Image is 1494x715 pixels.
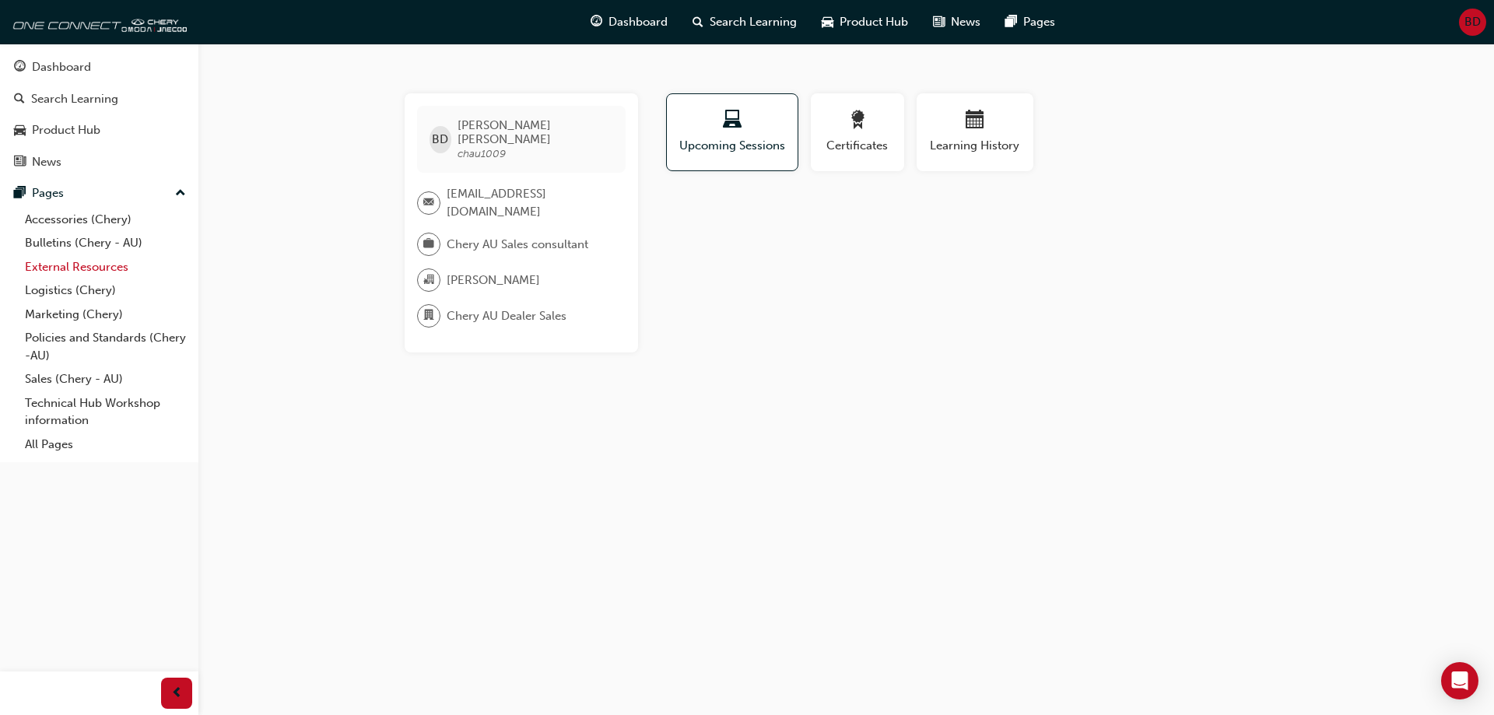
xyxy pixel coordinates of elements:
span: News [951,13,980,31]
span: Dashboard [608,13,668,31]
span: briefcase-icon [423,234,434,254]
button: Upcoming Sessions [666,93,798,171]
a: Product Hub [6,116,192,145]
span: Learning History [928,137,1022,155]
span: news-icon [14,156,26,170]
a: Logistics (Chery) [19,279,192,303]
span: news-icon [933,12,945,32]
a: Sales (Chery - AU) [19,367,192,391]
a: Bulletins (Chery - AU) [19,231,192,255]
a: guage-iconDashboard [578,6,680,38]
a: News [6,148,192,177]
span: BD [1464,13,1481,31]
div: Dashboard [32,58,91,76]
span: department-icon [423,306,434,326]
span: guage-icon [14,61,26,75]
span: search-icon [693,12,703,32]
a: External Resources [19,255,192,279]
div: Pages [32,184,64,202]
a: news-iconNews [921,6,993,38]
span: [PERSON_NAME] [447,272,540,289]
span: prev-icon [171,684,183,703]
a: Policies and Standards (Chery -AU) [19,326,192,367]
a: Technical Hub Workshop information [19,391,192,433]
span: Certificates [822,137,893,155]
div: News [32,153,61,171]
span: email-icon [423,193,434,213]
button: Pages [6,179,192,208]
div: Product Hub [32,121,100,139]
span: Product Hub [840,13,908,31]
span: pages-icon [1005,12,1017,32]
a: All Pages [19,433,192,457]
a: Accessories (Chery) [19,208,192,232]
span: organisation-icon [423,270,434,290]
div: Search Learning [31,90,118,108]
img: oneconnect [8,6,187,37]
span: Upcoming Sessions [679,137,786,155]
div: Open Intercom Messenger [1441,662,1478,699]
span: car-icon [14,124,26,138]
span: up-icon [175,184,186,204]
span: search-icon [14,93,25,107]
span: laptop-icon [723,110,742,131]
a: search-iconSearch Learning [680,6,809,38]
span: guage-icon [591,12,602,32]
a: Search Learning [6,85,192,114]
button: Learning History [917,93,1033,171]
a: pages-iconPages [993,6,1068,38]
span: award-icon [848,110,867,131]
button: Certificates [811,93,904,171]
span: Chery AU Sales consultant [447,236,588,254]
span: car-icon [822,12,833,32]
span: [PERSON_NAME] [PERSON_NAME] [458,118,612,146]
button: DashboardSearch LearningProduct HubNews [6,50,192,179]
span: calendar-icon [966,110,984,131]
a: Dashboard [6,53,192,82]
span: Chery AU Dealer Sales [447,307,566,325]
span: [EMAIL_ADDRESS][DOMAIN_NAME] [447,185,613,220]
span: chau1009 [458,147,506,160]
span: Pages [1023,13,1055,31]
a: car-iconProduct Hub [809,6,921,38]
span: Search Learning [710,13,797,31]
span: BD [432,131,448,149]
a: Marketing (Chery) [19,303,192,327]
span: pages-icon [14,187,26,201]
button: BD [1459,9,1486,36]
